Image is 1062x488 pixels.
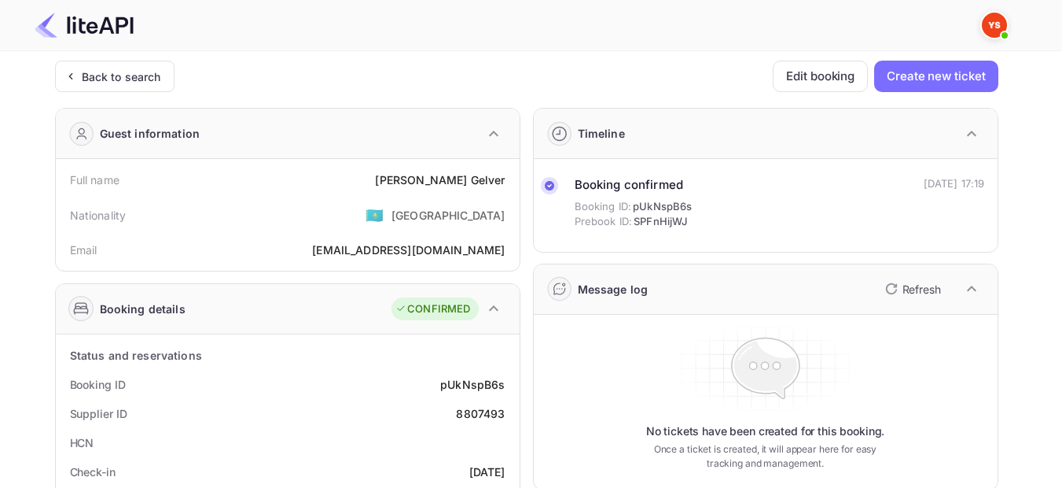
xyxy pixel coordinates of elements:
div: Message log [578,281,649,298]
img: LiteAPI Logo [35,13,134,38]
div: Check-in [70,464,116,480]
div: [DATE] [469,464,505,480]
div: Full name [70,172,119,188]
div: 8807493 [456,405,505,422]
div: Booking details [100,301,186,317]
span: United States [366,201,384,229]
div: HCN [70,434,94,451]
p: Once a ticket is created, it will appear here for easy tracking and management. [641,442,890,471]
div: Back to search [82,68,161,85]
span: pUkNspB6s [633,199,692,215]
p: Refresh [902,281,941,298]
div: Booking confirmed [575,176,693,194]
span: Prebook ID: [575,214,633,230]
div: [GEOGRAPHIC_DATA] [391,207,505,224]
div: Status and reservations [70,347,202,364]
div: pUkNspB6s [440,376,505,393]
p: No tickets have been created for this booking. [646,423,885,439]
span: SPFnHijWJ [634,214,687,230]
div: [DATE] 17:19 [924,176,985,192]
div: Guest information [100,125,200,142]
img: Yandex Support [982,13,1007,38]
span: Booking ID: [575,199,632,215]
div: Booking ID [70,376,126,393]
button: Edit booking [773,61,868,92]
div: [EMAIL_ADDRESS][DOMAIN_NAME] [312,242,505,258]
div: Email [70,242,97,258]
button: Create new ticket [874,61,998,92]
div: Nationality [70,207,127,224]
div: [PERSON_NAME] Gelver [375,172,505,188]
div: Supplier ID [70,405,127,422]
div: CONFIRMED [395,301,470,317]
div: Timeline [578,125,625,142]
button: Refresh [876,276,947,301]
